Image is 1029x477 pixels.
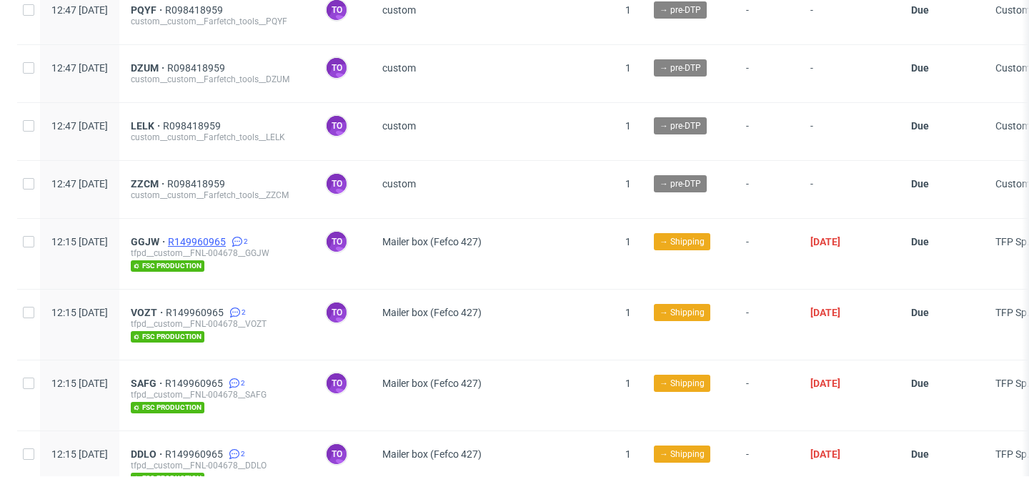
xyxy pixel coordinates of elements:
span: - [746,4,787,27]
span: 12:15 [DATE] [51,448,108,460]
figcaption: to [327,58,347,78]
figcaption: to [327,373,347,393]
figcaption: to [327,116,347,136]
span: Due [911,4,929,16]
a: R149960965 [165,448,226,460]
span: 12:47 [DATE] [51,120,108,132]
span: - [810,62,888,85]
a: R149960965 [166,307,227,318]
a: VOZT [131,307,166,318]
a: DDLO [131,448,165,460]
a: DZUM [131,62,167,74]
a: 2 [226,378,245,389]
a: R098418959 [167,178,228,190]
span: [DATE] [810,448,840,460]
span: - [746,236,787,272]
span: → pre-DTP [660,62,701,74]
span: → Shipping [660,448,705,461]
div: custom__custom__Farfetch_tools__ZZCM [131,190,302,201]
div: custom__custom__Farfetch_tools__DZUM [131,74,302,85]
a: 2 [227,307,246,318]
div: tfpd__custom__FNL-004678__DDLO [131,460,302,471]
span: → Shipping [660,235,705,248]
span: → pre-DTP [660,177,701,190]
span: → Shipping [660,377,705,390]
div: tfpd__custom__FNL-004678__GGJW [131,247,302,259]
a: 2 [229,236,248,247]
span: Due [911,120,929,132]
div: tfpd__custom__FNL-004678__SAFG [131,389,302,400]
span: 1 [625,4,631,16]
span: 1 [625,62,631,74]
a: 2 [226,448,245,460]
a: GGJW [131,236,168,247]
figcaption: to [327,303,347,323]
span: - [810,4,888,27]
span: - [810,120,888,143]
span: fsc production [131,402,204,413]
span: fsc production [131,331,204,343]
span: 12:15 [DATE] [51,307,108,318]
figcaption: to [327,444,347,464]
span: 1 [625,378,631,389]
span: 1 [625,120,631,132]
span: [DATE] [810,236,840,247]
a: SAFG [131,378,165,389]
a: LELK [131,120,163,132]
a: R149960965 [168,236,229,247]
span: 2 [242,307,246,318]
span: Due [911,236,929,247]
span: 12:47 [DATE] [51,62,108,74]
figcaption: to [327,174,347,194]
span: 1 [625,307,631,318]
figcaption: to [327,232,347,252]
span: 1 [625,236,631,247]
span: Mailer box (Fefco 427) [382,448,482,460]
span: 12:15 [DATE] [51,378,108,389]
span: 1 [625,178,631,190]
span: 2 [241,448,245,460]
span: custom [382,4,416,16]
span: - [746,120,787,143]
span: Due [911,178,929,190]
a: R098418959 [165,4,226,16]
span: fsc production [131,260,204,272]
a: PQYF [131,4,165,16]
span: Due [911,307,929,318]
span: Due [911,448,929,460]
span: 2 [244,236,248,247]
span: custom [382,62,416,74]
div: tfpd__custom__FNL-004678__VOZT [131,318,302,330]
span: - [810,178,888,201]
span: → pre-DTP [660,119,701,132]
a: R098418959 [163,120,224,132]
div: custom__custom__Farfetch_tools__PQYF [131,16,302,27]
span: - [746,62,787,85]
span: - [746,378,787,413]
span: 2 [241,378,245,389]
span: → Shipping [660,306,705,319]
span: [DATE] [810,378,840,389]
span: 12:47 [DATE] [51,4,108,16]
span: - [746,178,787,201]
span: 1 [625,448,631,460]
a: R149960965 [165,378,226,389]
a: R098418959 [167,62,228,74]
a: ZZCM [131,178,167,190]
span: Mailer box (Fefco 427) [382,236,482,247]
span: Mailer box (Fefco 427) [382,307,482,318]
